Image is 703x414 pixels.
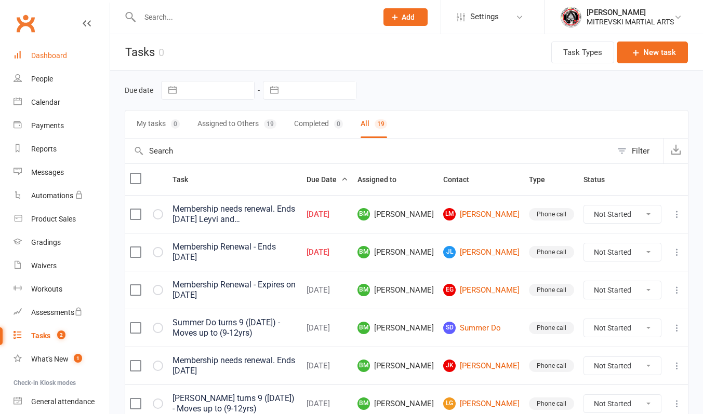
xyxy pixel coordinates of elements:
a: JK[PERSON_NAME] [443,360,520,372]
div: Membership needs renewal. Ends [DATE] Leyvi and [PERSON_NAME] [173,204,297,225]
a: What's New1 [14,348,110,371]
label: Due date [125,86,153,94]
div: [DATE] [307,324,348,333]
a: General attendance kiosk mode [14,390,110,413]
a: Clubworx [12,10,38,36]
button: My tasks0 [137,111,180,138]
div: General attendance [31,397,95,406]
div: MITREVSKI MARTIAL ARTS [587,17,674,26]
a: LG[PERSON_NAME] [443,397,520,410]
input: Search [125,139,612,163]
button: Type [529,173,556,186]
a: Automations [14,184,110,208]
button: Assigned to Others19 [197,111,276,138]
div: Automations [31,191,73,200]
span: [PERSON_NAME] [357,208,434,220]
span: Settings [470,5,499,29]
span: BM [357,246,370,258]
span: LM [443,208,456,220]
a: People [14,67,110,91]
div: Dashboard [31,51,67,60]
span: LG [443,397,456,410]
a: Calendar [14,91,110,114]
span: [PERSON_NAME] [357,322,434,334]
div: Gradings [31,238,61,246]
div: Assessments [31,308,83,316]
div: Reports [31,145,57,153]
span: [PERSON_NAME] [357,284,434,296]
div: Filter [632,145,649,157]
div: [DATE] [307,362,348,370]
div: Tasks [31,332,50,340]
div: Phone call [529,208,574,220]
span: [PERSON_NAME] [357,397,434,410]
div: People [31,75,53,83]
span: BM [357,397,370,410]
a: LM[PERSON_NAME] [443,208,520,220]
div: [DATE] [307,286,348,295]
span: Type [529,175,556,184]
h1: Tasks [110,34,164,70]
button: Task [173,173,200,186]
div: Workouts [31,285,62,293]
span: SD [443,322,456,334]
div: [DATE] [307,210,348,219]
img: thumb_image1560256005.png [561,7,581,27]
div: Phone call [529,284,574,296]
a: JL[PERSON_NAME] [443,246,520,258]
div: [PERSON_NAME] turns 9 ([DATE]) - Moves up to (9-12yrs) [173,393,297,414]
input: Search... [137,10,370,24]
div: [DATE] [307,248,348,257]
span: 2 [57,330,65,339]
span: Add [402,13,415,21]
a: Payments [14,114,110,137]
button: New task [617,42,688,63]
button: Due Date [307,173,348,186]
span: BM [357,208,370,220]
a: Product Sales [14,208,110,231]
div: [PERSON_NAME] [587,8,674,17]
span: Assigned to [357,175,408,184]
span: Task [173,175,200,184]
button: All19 [361,111,387,138]
span: JK [443,360,456,372]
span: [PERSON_NAME] [357,246,434,258]
a: Assessments [14,301,110,324]
span: BM [357,360,370,372]
div: Phone call [529,322,574,334]
a: EG[PERSON_NAME] [443,284,520,296]
a: Waivers [14,254,110,278]
div: Phone call [529,360,574,372]
div: Membership needs renewal. Ends [DATE] [173,355,297,376]
div: [DATE] [307,399,348,408]
div: Summer Do turns 9 ([DATE]) - Moves up to (9-12yrs) [173,318,297,338]
a: Gradings [14,231,110,254]
span: BM [357,322,370,334]
div: Membership Renewal - Expires on [DATE] [173,280,297,300]
div: Calendar [31,98,60,106]
button: Task Types [551,42,614,63]
div: 19 [264,119,276,129]
button: Assigned to [357,173,408,186]
div: What's New [31,355,69,363]
span: Contact [443,175,481,184]
div: 0 [334,119,343,129]
div: Phone call [529,246,574,258]
div: 0 [171,119,180,129]
a: Workouts [14,278,110,301]
button: Completed0 [294,111,343,138]
a: Tasks 2 [14,324,110,348]
span: [PERSON_NAME] [357,360,434,372]
div: Messages [31,168,64,176]
span: BM [357,284,370,296]
span: EG [443,284,456,296]
span: JL [443,246,456,258]
a: Dashboard [14,44,110,67]
span: 1 [74,354,82,363]
span: Due Date [307,175,348,184]
div: 19 [375,119,387,129]
span: Status [583,175,616,184]
div: Membership Renewal - Ends [DATE] [173,242,297,263]
div: Waivers [31,261,57,270]
a: Messages [14,161,110,184]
